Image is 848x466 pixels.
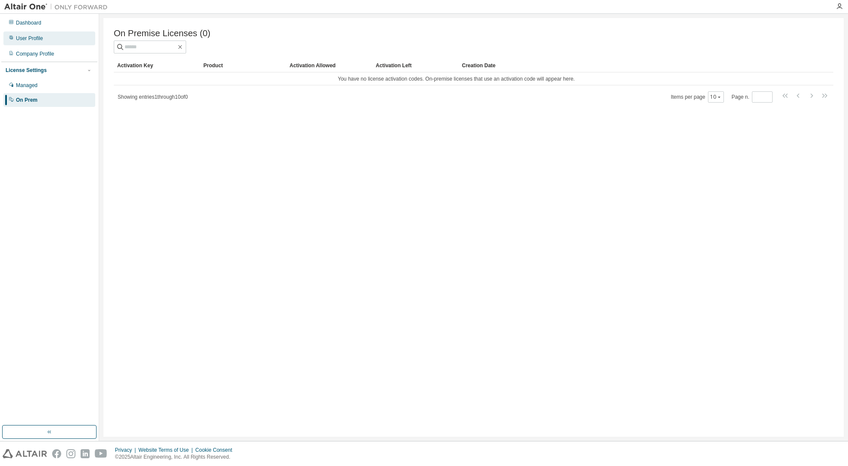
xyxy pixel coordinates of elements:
span: Showing entries 1 through 10 of 0 [118,94,188,100]
div: On Prem [16,97,37,103]
div: Company Profile [16,50,54,57]
div: Dashboard [16,19,41,26]
div: User Profile [16,35,43,42]
img: instagram.svg [66,449,75,458]
div: Cookie Consent [195,447,237,453]
button: 10 [710,94,722,100]
span: On Premise Licenses (0) [114,28,210,38]
div: Website Terms of Use [138,447,195,453]
div: Managed [16,82,37,89]
span: Items per page [671,91,724,103]
img: youtube.svg [95,449,107,458]
img: altair_logo.svg [3,449,47,458]
div: Activation Key [117,59,196,72]
td: You have no license activation codes. On-premise licenses that use an activation code will appear... [114,72,799,85]
div: Creation Date [462,59,795,72]
span: Page n. [732,91,773,103]
img: Altair One [4,3,112,11]
div: License Settings [6,67,47,74]
img: facebook.svg [52,449,61,458]
img: linkedin.svg [81,449,90,458]
p: © 2025 Altair Engineering, Inc. All Rights Reserved. [115,453,237,461]
div: Activation Left [376,59,455,72]
div: Product [203,59,283,72]
div: Activation Allowed [290,59,369,72]
div: Privacy [115,447,138,453]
